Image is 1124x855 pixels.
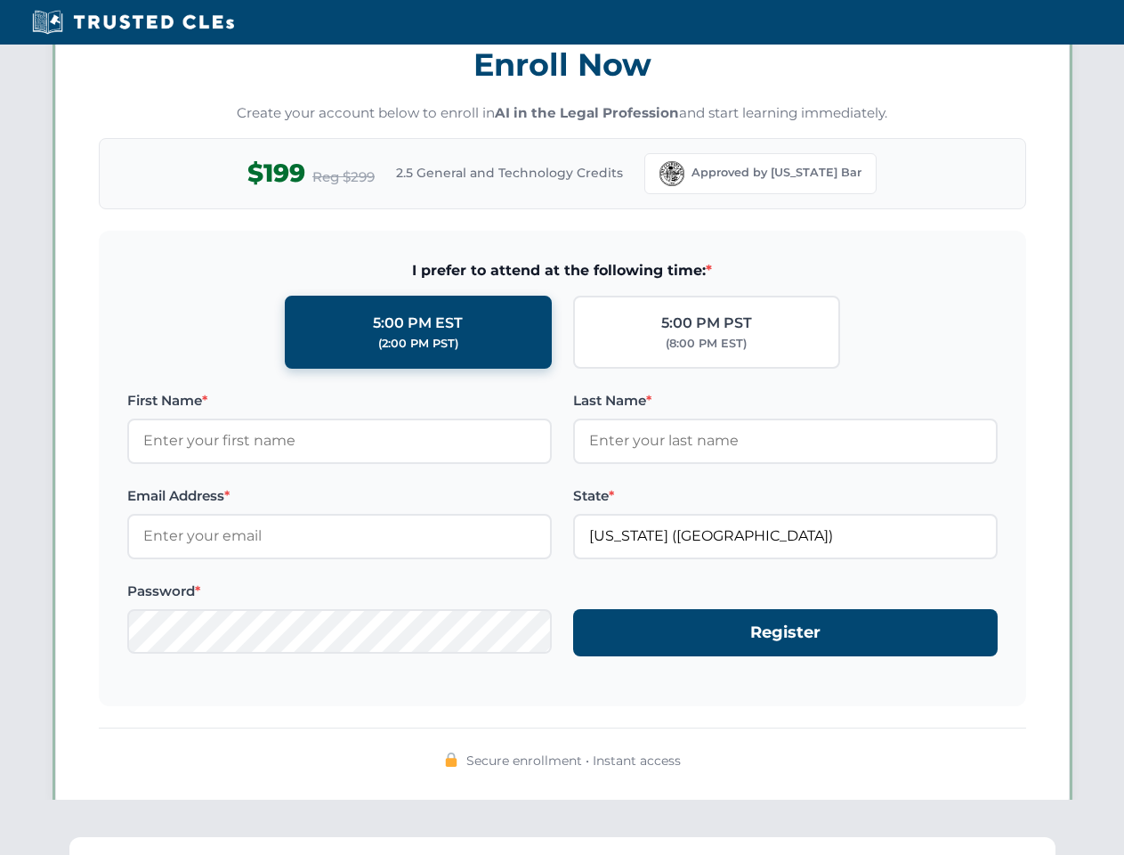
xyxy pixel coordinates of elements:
[573,390,998,411] label: Last Name
[373,312,463,335] div: 5:00 PM EST
[127,390,552,411] label: First Name
[661,312,752,335] div: 5:00 PM PST
[396,163,623,183] span: 2.5 General and Technology Credits
[573,419,998,463] input: Enter your last name
[99,103,1026,124] p: Create your account below to enroll in and start learning immediately.
[573,609,998,656] button: Register
[127,485,552,507] label: Email Address
[378,335,458,353] div: (2:00 PM PST)
[27,9,239,36] img: Trusted CLEs
[666,335,747,353] div: (8:00 PM EST)
[659,161,684,186] img: Florida Bar
[573,514,998,558] input: Florida (FL)
[312,167,375,188] span: Reg $299
[495,104,679,121] strong: AI in the Legal Profession
[466,751,681,770] span: Secure enrollment • Instant access
[127,259,998,282] span: I prefer to attend at the following time:
[127,581,552,602] label: Password
[99,37,1026,93] h3: Enroll Now
[444,753,458,767] img: 🔒
[573,485,998,507] label: State
[247,153,305,193] span: $199
[691,164,861,182] span: Approved by [US_STATE] Bar
[127,419,552,463] input: Enter your first name
[127,514,552,558] input: Enter your email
